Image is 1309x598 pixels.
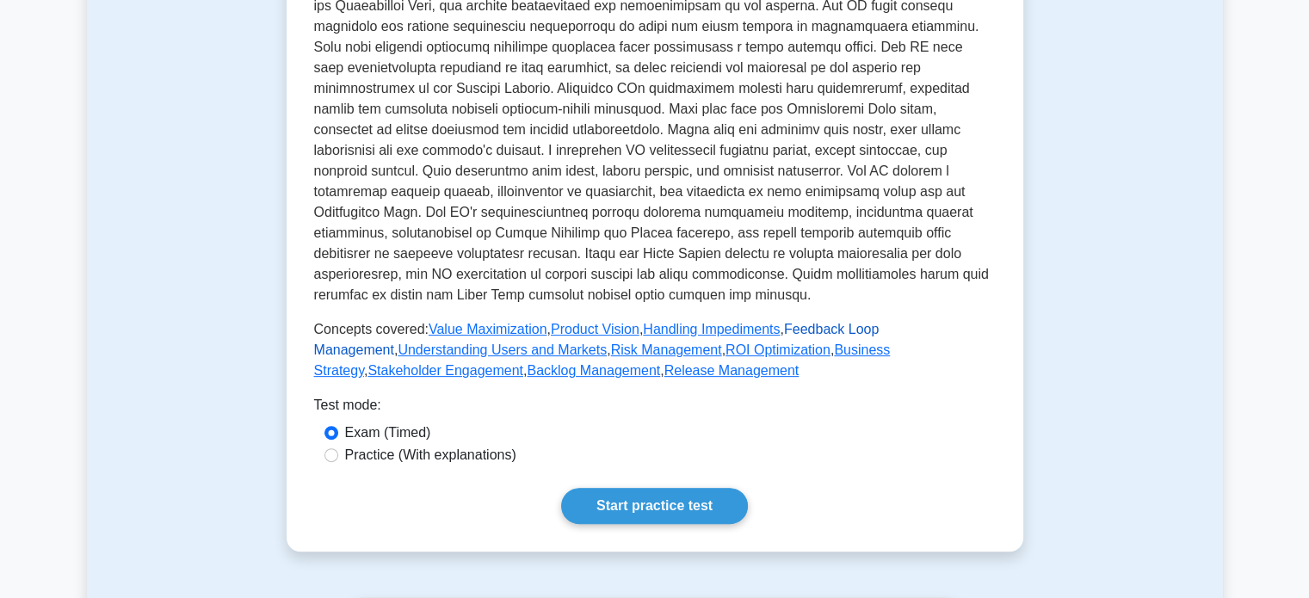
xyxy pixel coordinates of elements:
[561,488,748,524] a: Start practice test
[314,319,996,381] p: Concepts covered: , , , , , , , , , ,
[314,395,996,422] div: Test mode:
[664,363,800,378] a: Release Management
[345,445,516,465] label: Practice (With explanations)
[551,322,639,336] a: Product Vision
[429,322,547,336] a: Value Maximization
[367,363,523,378] a: Stakeholder Engagement
[726,342,830,357] a: ROI Optimization
[611,342,722,357] a: Risk Management
[345,422,431,443] label: Exam (Timed)
[527,363,660,378] a: Backlog Management
[314,322,880,357] a: Feedback Loop Management
[398,342,607,357] a: Understanding Users and Markets
[643,322,780,336] a: Handling Impediments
